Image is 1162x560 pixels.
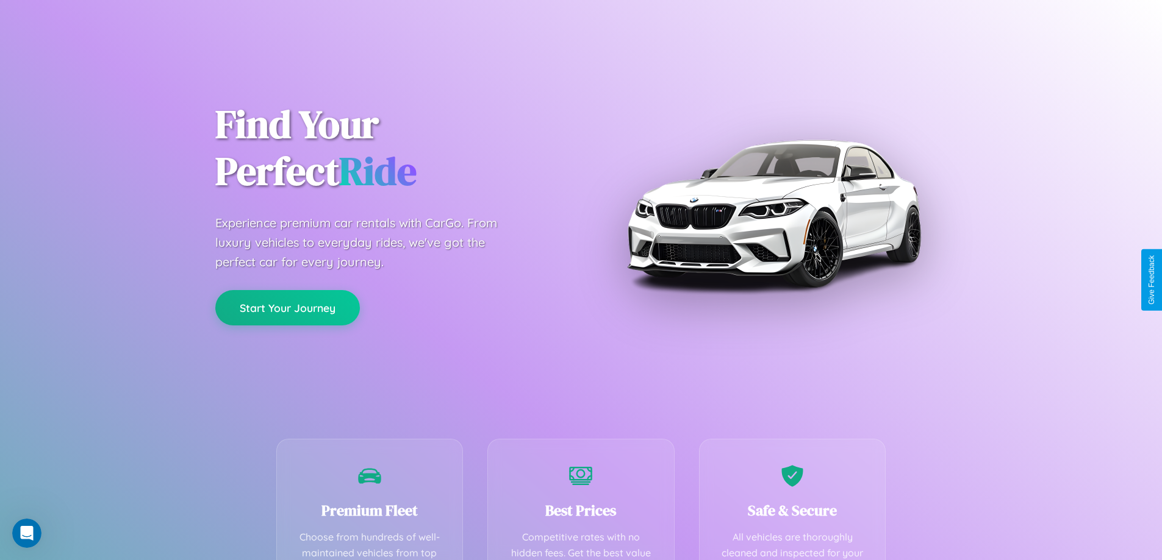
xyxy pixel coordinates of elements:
p: Experience premium car rentals with CarGo. From luxury vehicles to everyday rides, we've got the ... [215,213,520,272]
iframe: Intercom live chat [12,519,41,548]
h3: Best Prices [506,500,656,520]
span: Ride [339,144,417,197]
h3: Premium Fleet [295,500,445,520]
img: Premium BMW car rental vehicle [621,61,926,366]
h1: Find Your Perfect [215,101,563,195]
div: Give Feedback [1147,255,1156,305]
h3: Safe & Secure [718,500,867,520]
button: Start Your Journey [215,290,360,325]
